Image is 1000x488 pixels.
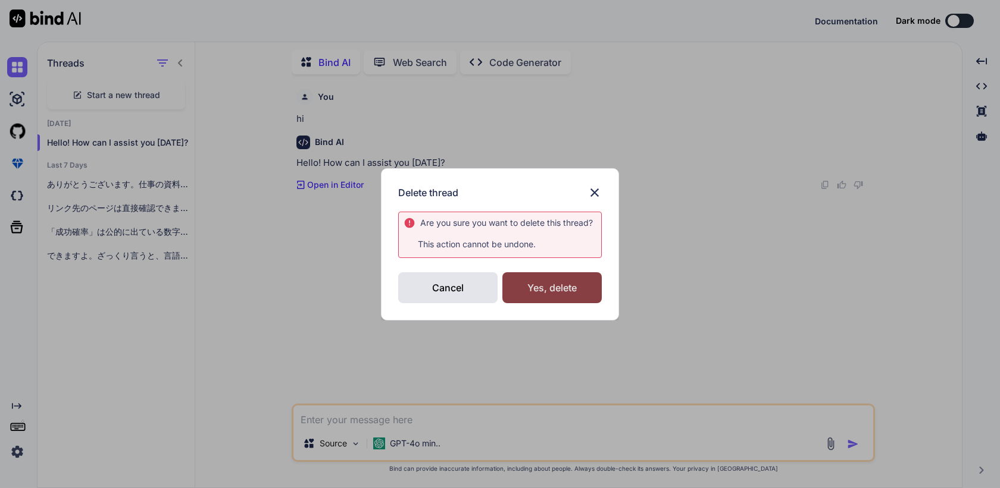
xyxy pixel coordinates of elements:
span: thread [561,218,589,228]
div: Are you sure you want to delete this ? [420,217,593,229]
h3: Delete thread [398,185,458,200]
div: Yes, delete [502,272,602,303]
div: Cancel [398,272,498,303]
p: This action cannot be undone. [404,238,601,250]
img: close [587,185,602,200]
